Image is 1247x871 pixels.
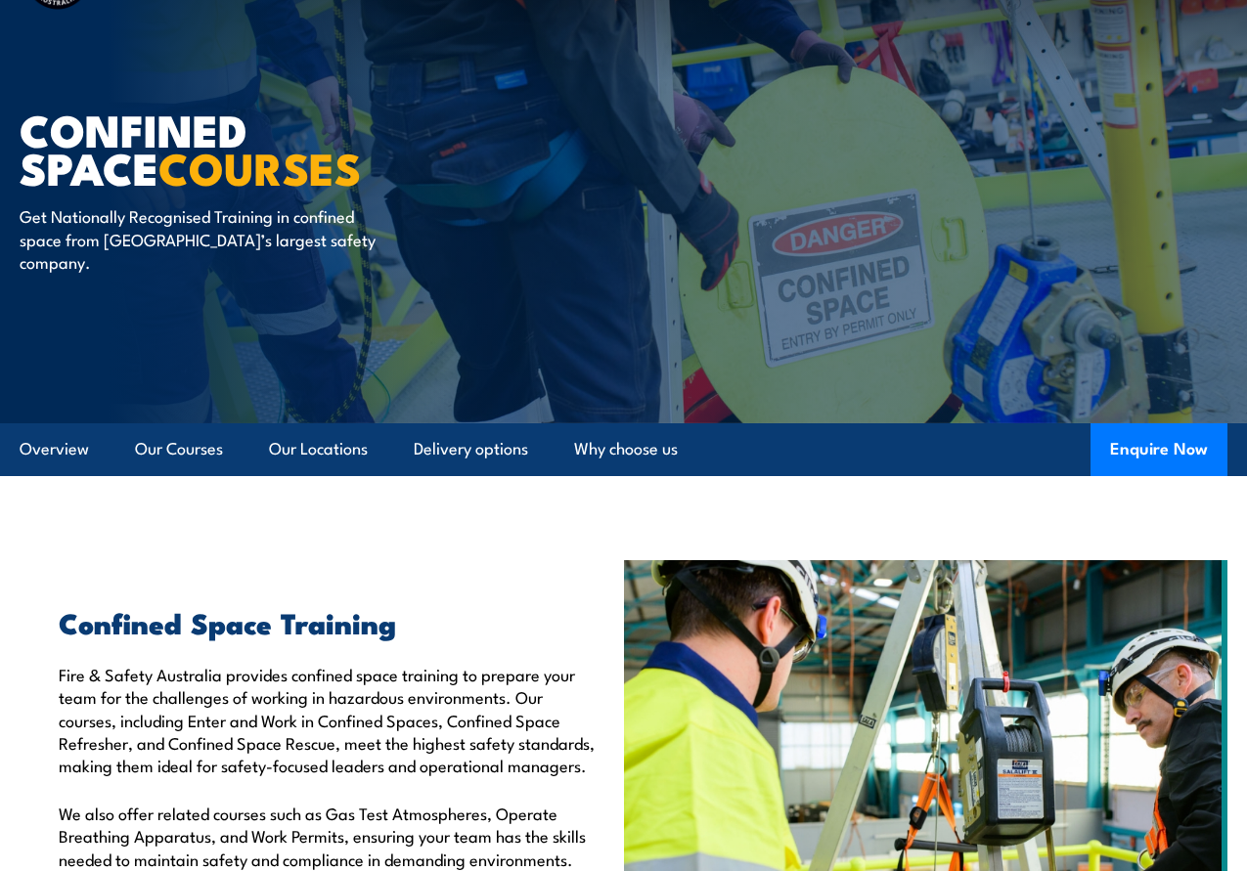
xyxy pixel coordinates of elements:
[414,423,528,475] a: Delivery options
[1091,423,1227,476] button: Enquire Now
[59,663,595,777] p: Fire & Safety Australia provides confined space training to prepare your team for the challenges ...
[158,133,361,200] strong: COURSES
[574,423,678,475] a: Why choose us
[20,109,503,186] h1: Confined Space
[59,802,595,870] p: We also offer related courses such as Gas Test Atmospheres, Operate Breathing Apparatus, and Work...
[269,423,368,475] a: Our Locations
[20,204,377,273] p: Get Nationally Recognised Training in confined space from [GEOGRAPHIC_DATA]’s largest safety comp...
[135,423,223,475] a: Our Courses
[20,423,89,475] a: Overview
[59,609,595,634] h2: Confined Space Training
